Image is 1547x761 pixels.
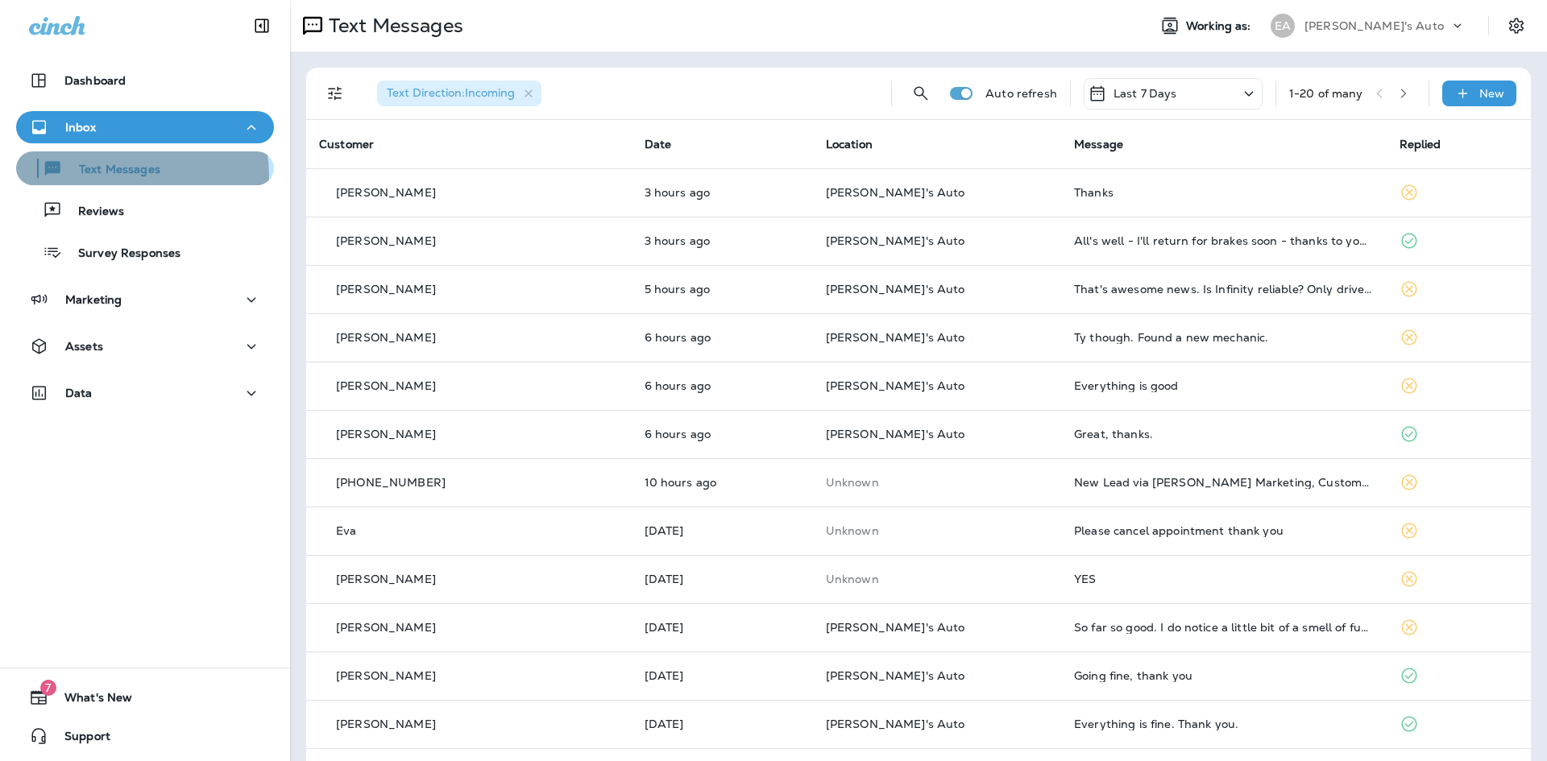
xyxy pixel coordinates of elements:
div: So far so good. I do notice a little bit of a smell of fuel and believe that the exhaust might be... [1074,621,1374,634]
p: Survey Responses [62,246,180,262]
p: Assets [65,340,103,353]
p: Auto refresh [985,87,1057,100]
div: Going fine, thank you [1074,669,1374,682]
p: Aug 22, 2025 07:14 AM [645,476,800,489]
p: This customer does not have a last location and the phone number they messaged is not assigned to... [826,476,1048,489]
button: Filters [319,77,351,110]
p: Aug 21, 2025 11:34 AM [645,573,800,585]
button: Inbox [16,111,274,143]
button: Text Messages [16,151,274,185]
button: Collapse Sidebar [239,10,284,42]
p: Aug 22, 2025 02:21 PM [645,234,800,247]
p: Aug 20, 2025 12:00 PM [645,621,800,634]
p: [PERSON_NAME] [336,186,436,199]
p: Eva [336,524,356,537]
div: Great, thanks. [1074,428,1374,440]
button: Settings [1502,11,1531,40]
p: Aug 22, 2025 11:23 AM [645,428,800,440]
div: Text Direction:Incoming [377,81,541,106]
button: Marketing [16,283,274,316]
button: Reviews [16,193,274,227]
p: This customer does not have a last location and the phone number they messaged is not assigned to... [826,524,1048,537]
p: Data [65,387,93,399]
p: [PERSON_NAME] [336,621,436,634]
p: Text Messages [322,14,463,38]
p: Aug 20, 2025 11:21 AM [645,669,800,682]
p: Aug 22, 2025 11:23 AM [645,379,800,392]
p: Aug 22, 2025 11:24 AM [645,331,800,344]
p: Aug 22, 2025 12:18 PM [645,283,800,296]
p: Reviews [62,205,124,220]
p: Aug 22, 2025 02:22 PM [645,186,800,199]
div: Everything is fine. Thank you. [1074,718,1374,730]
p: [PERSON_NAME] [336,283,436,296]
p: [PERSON_NAME] [336,573,436,585]
p: [PERSON_NAME] [336,428,436,440]
span: [PERSON_NAME]'s Auto [826,185,965,200]
span: Working as: [1186,19,1255,33]
p: [PHONE_NUMBER] [336,476,446,489]
div: That's awesome news. Is Infinity reliable? Only drive max 20 miles . How best to sell Jag? I've k... [1074,283,1374,296]
p: Dashboard [64,74,126,87]
div: Everything is good [1074,379,1374,392]
button: 7What's New [16,681,274,713]
p: [PERSON_NAME] [336,234,436,247]
span: [PERSON_NAME]'s Auto [826,717,965,731]
p: [PERSON_NAME] [336,718,436,730]
span: [PERSON_NAME]'s Auto [826,330,965,345]
span: [PERSON_NAME]'s Auto [826,378,965,393]
p: This customer does not have a last location and the phone number they messaged is not assigned to... [826,573,1048,585]
p: Aug 21, 2025 03:19 PM [645,524,800,537]
button: Search Messages [905,77,937,110]
span: Replied [1400,137,1441,151]
span: [PERSON_NAME]'s Auto [826,234,965,248]
button: Support [16,720,274,752]
span: Location [826,137,873,151]
button: Assets [16,330,274,362]
span: Support [48,730,110,749]
p: Inbox [65,121,96,134]
span: Text Direction : Incoming [387,85,515,100]
span: [PERSON_NAME]'s Auto [826,668,965,683]
p: [PERSON_NAME] [336,331,436,344]
div: All's well - I'll return for brakes soon - thanks to you and your excellent staff! [1074,234,1374,247]
p: Last 7 Days [1114,87,1177,100]
span: Message [1074,137,1123,151]
span: Date [645,137,672,151]
button: Survey Responses [16,235,274,269]
p: New [1479,87,1504,100]
span: [PERSON_NAME]'s Auto [826,282,965,296]
button: Data [16,377,274,409]
div: New Lead via Merrick Marketing, Customer Name: Jeanna N., Contact info: Masked phone number avail... [1074,476,1374,489]
div: Thanks [1074,186,1374,199]
div: 1 - 20 of many [1289,87,1363,100]
p: [PERSON_NAME] [336,669,436,682]
p: [PERSON_NAME]'s Auto [1304,19,1444,32]
div: Please cancel appointment thank you [1074,524,1374,537]
p: [PERSON_NAME] [336,379,436,392]
div: EA [1271,14,1295,38]
span: [PERSON_NAME]'s Auto [826,620,965,635]
div: YES [1074,573,1374,585]
span: What's New [48,691,132,710]
p: Aug 20, 2025 11:21 AM [645,718,800,730]
span: 7 [40,680,56,696]
p: Marketing [65,293,122,306]
button: Dashboard [16,64,274,97]
span: [PERSON_NAME]'s Auto [826,427,965,441]
div: Ty though. Found a new mechanic. [1074,331,1374,344]
p: Text Messages [63,163,160,178]
span: Customer [319,137,374,151]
